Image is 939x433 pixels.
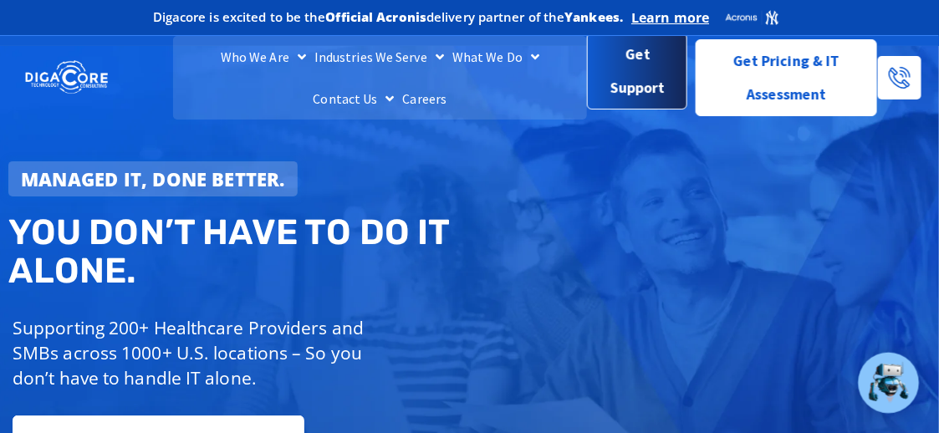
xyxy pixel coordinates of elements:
b: Official Acronis [326,8,427,25]
a: Managed IT, done better. [8,161,298,196]
a: Get Support [587,33,687,110]
a: Contact Us [309,78,399,120]
h2: You don’t have to do IT alone. [8,213,478,290]
a: Learn more [631,9,709,26]
a: Careers [399,78,452,120]
strong: Managed IT, done better. [21,166,285,191]
span: Get Pricing & IT Assessment [709,44,864,111]
b: Yankees. [565,8,624,25]
a: Industries We Serve [310,36,448,78]
img: Acronis [725,9,780,26]
span: Get Support [601,38,674,104]
a: What We Do [448,36,543,78]
img: DigaCore Technology Consulting [25,59,108,95]
nav: Menu [173,36,588,120]
a: Who We Are [217,36,310,78]
h2: Digacore is excited to be the delivery partner of the [153,11,624,23]
p: Supporting 200+ Healthcare Providers and SMBs across 1000+ U.S. locations – So you don’t have to ... [13,315,394,390]
a: Get Pricing & IT Assessment [696,39,877,116]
